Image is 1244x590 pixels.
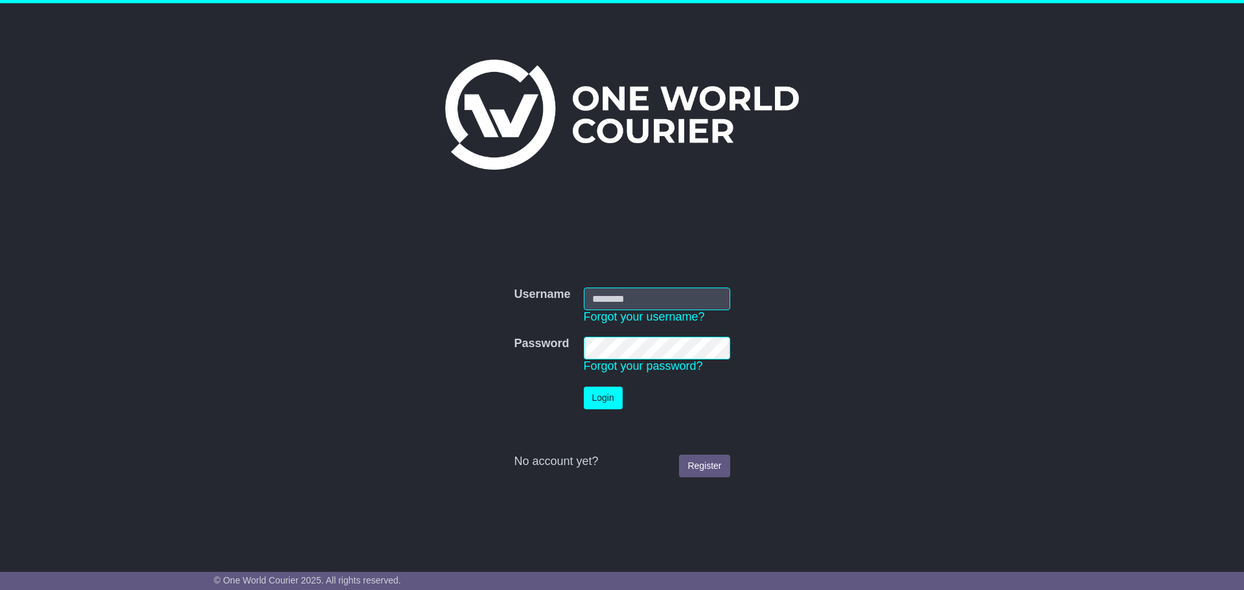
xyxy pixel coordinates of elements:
img: One World [445,60,799,170]
button: Login [584,387,623,409]
a: Register [679,455,730,477]
span: © One World Courier 2025. All rights reserved. [214,575,401,585]
div: No account yet? [514,455,730,469]
label: Password [514,337,569,351]
a: Forgot your password? [584,359,703,372]
label: Username [514,288,570,302]
a: Forgot your username? [584,310,705,323]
